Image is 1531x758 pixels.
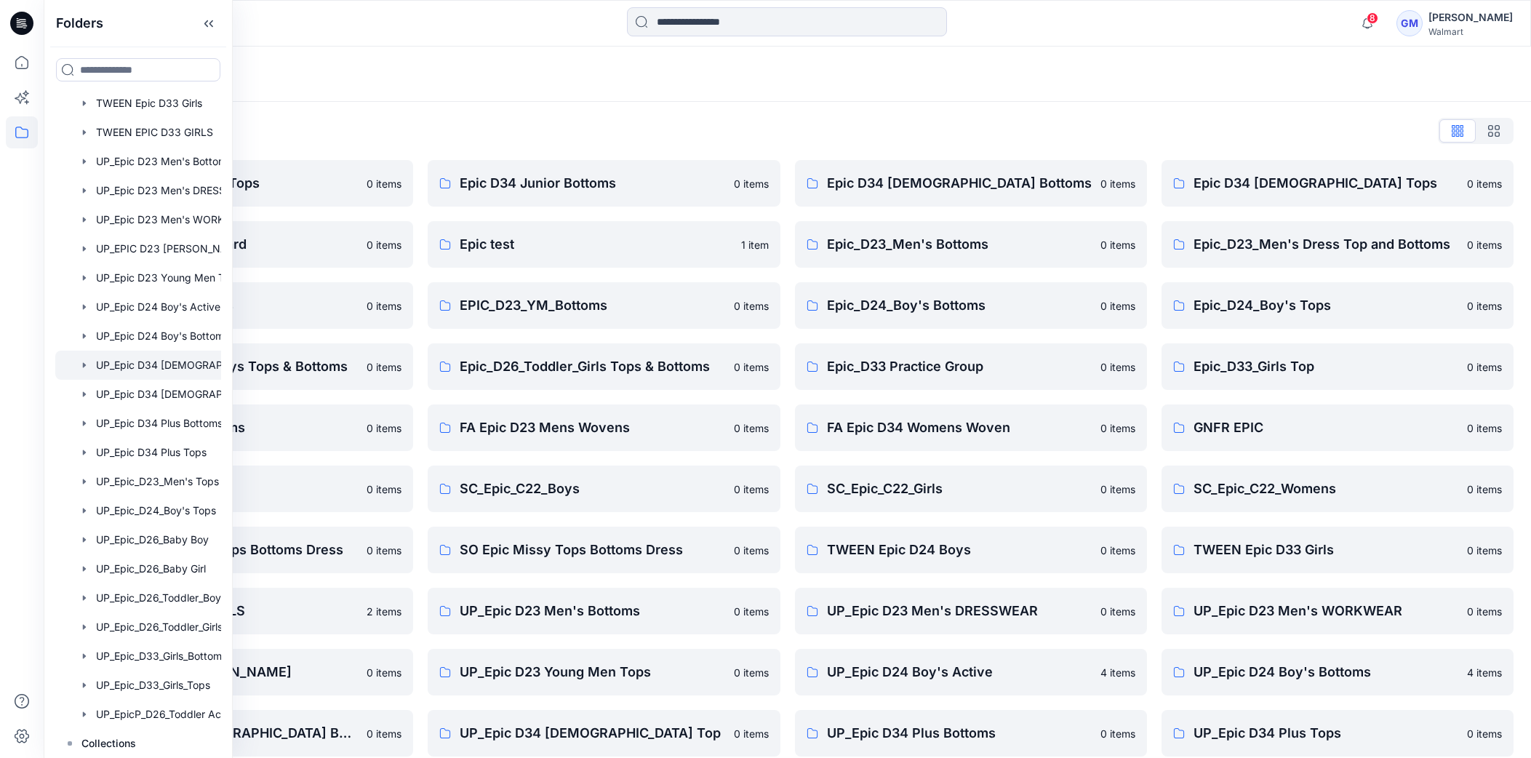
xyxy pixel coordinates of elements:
[428,221,780,268] a: Epic test1 item
[1100,665,1135,680] p: 4 items
[460,540,724,560] p: SO Epic Missy Tops Bottoms Dress
[1194,601,1458,621] p: UP_Epic D23 Men's WORKWEAR
[734,665,769,680] p: 0 items
[795,710,1147,757] a: UP_Epic D34 Plus Bottoms0 items
[1428,9,1513,26] div: [PERSON_NAME]
[428,527,780,573] a: SO Epic Missy Tops Bottoms Dress0 items
[827,295,1092,316] p: Epic_D24_Boy's Bottoms
[827,234,1092,255] p: Epic_D23_Men's Bottoms
[827,173,1092,194] p: Epic D34 [DEMOGRAPHIC_DATA] Bottoms
[367,543,401,558] p: 0 items
[367,482,401,497] p: 0 items
[428,710,780,757] a: UP_Epic D34 [DEMOGRAPHIC_DATA] Top0 items
[1100,420,1135,436] p: 0 items
[795,221,1147,268] a: Epic_D23_Men's Bottoms0 items
[1162,588,1514,634] a: UP_Epic D23 Men's WORKWEAR0 items
[1467,543,1502,558] p: 0 items
[367,726,401,741] p: 0 items
[1467,604,1502,619] p: 0 items
[734,482,769,497] p: 0 items
[1100,176,1135,191] p: 0 items
[460,418,724,438] p: FA Epic D23 Mens Wovens
[827,479,1092,499] p: SC_Epic_C22_Girls
[1467,298,1502,314] p: 0 items
[734,298,769,314] p: 0 items
[734,543,769,558] p: 0 items
[1194,479,1458,499] p: SC_Epic_C22_Womens
[1100,237,1135,252] p: 0 items
[1194,173,1458,194] p: Epic D34 [DEMOGRAPHIC_DATA] Tops
[1100,604,1135,619] p: 0 items
[827,662,1092,682] p: UP_Epic D24 Boy's Active
[1467,237,1502,252] p: 0 items
[1396,10,1423,36] div: GM
[367,237,401,252] p: 0 items
[827,418,1092,438] p: FA Epic D34 Womens Woven
[1194,295,1458,316] p: Epic_D24_Boy's Tops
[1194,418,1458,438] p: GNFR EPIC
[460,479,724,499] p: SC_Epic_C22_Boys
[367,359,401,375] p: 0 items
[1467,420,1502,436] p: 0 items
[1194,234,1458,255] p: Epic_D23_Men's Dress Top and Bottoms
[1100,298,1135,314] p: 0 items
[1467,482,1502,497] p: 0 items
[81,735,136,752] p: Collections
[1100,543,1135,558] p: 0 items
[1428,26,1513,37] div: Walmart
[367,665,401,680] p: 0 items
[795,404,1147,451] a: FA Epic D34 Womens Woven0 items
[460,295,724,316] p: EPIC_D23_YM_Bottoms
[428,282,780,329] a: EPIC_D23_YM_Bottoms0 items
[734,726,769,741] p: 0 items
[734,420,769,436] p: 0 items
[367,176,401,191] p: 0 items
[1162,466,1514,512] a: SC_Epic_C22_Womens0 items
[1467,359,1502,375] p: 0 items
[428,466,780,512] a: SC_Epic_C22_Boys0 items
[460,723,724,743] p: UP_Epic D34 [DEMOGRAPHIC_DATA] Top
[827,601,1092,621] p: UP_Epic D23 Men's DRESSWEAR
[1100,482,1135,497] p: 0 items
[61,527,413,573] a: Scoop_ Epic Missy Tops Bottoms Dress0 items
[795,527,1147,573] a: TWEEN Epic D24 Boys0 items
[1467,665,1502,680] p: 4 items
[367,298,401,314] p: 0 items
[61,282,413,329] a: Epic_D23_Men's Tops0 items
[367,604,401,619] p: 2 items
[460,234,732,255] p: Epic test
[460,662,724,682] p: UP_Epic D23 Young Men Tops
[1467,176,1502,191] p: 0 items
[1162,282,1514,329] a: Epic_D24_Boy's Tops0 items
[1100,726,1135,741] p: 0 items
[428,160,780,207] a: Epic D34 Junior Bottoms0 items
[1162,710,1514,757] a: UP_Epic D34 Plus Tops0 items
[741,237,769,252] p: 1 item
[795,343,1147,390] a: Epic_D33 Practice Group0 items
[1162,221,1514,268] a: Epic_D23_Men's Dress Top and Bottoms0 items
[1162,527,1514,573] a: TWEEN Epic D33 Girls0 items
[61,404,413,451] a: Epic_D33_Girls_Bottoms0 items
[61,649,413,695] a: UP_EPIC D23 [PERSON_NAME]0 items
[460,356,724,377] p: Epic_D26_Toddler_Girls Tops & Bottoms
[460,173,724,194] p: Epic D34 Junior Bottoms
[61,588,413,634] a: TWEEN EPIC D33 GIRLS2 items
[1162,160,1514,207] a: Epic D34 [DEMOGRAPHIC_DATA] Tops0 items
[795,649,1147,695] a: UP_Epic D24 Boy's Active4 items
[428,649,780,695] a: UP_Epic D23 Young Men Tops0 items
[61,466,413,512] a: Practice group0 items
[61,160,413,207] a: Epic D23 Young Men Tops0 items
[827,356,1092,377] p: Epic_D33 Practice Group
[1194,356,1458,377] p: Epic_D33_Girls Top
[1467,726,1502,741] p: 0 items
[1100,359,1135,375] p: 0 items
[1367,12,1378,24] span: 8
[795,466,1147,512] a: SC_Epic_C22_Girls0 items
[428,588,780,634] a: UP_Epic D23 Men's Bottoms0 items
[734,359,769,375] p: 0 items
[1194,723,1458,743] p: UP_Epic D34 Plus Tops
[428,343,780,390] a: Epic_D26_Toddler_Girls Tops & Bottoms0 items
[1194,540,1458,560] p: TWEEN Epic D33 Girls
[795,282,1147,329] a: Epic_D24_Boy's Bottoms0 items
[1162,343,1514,390] a: Epic_D33_Girls Top0 items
